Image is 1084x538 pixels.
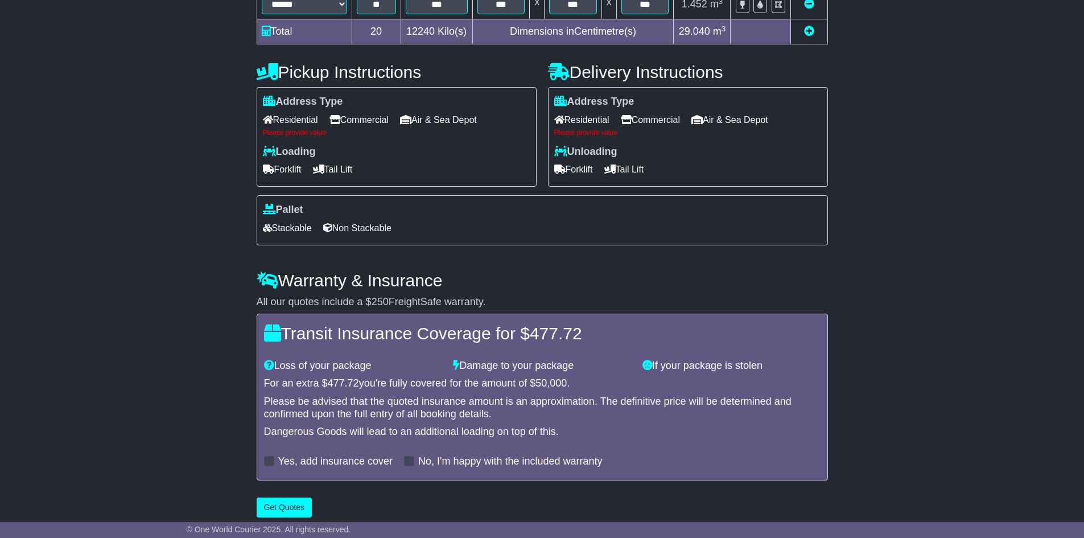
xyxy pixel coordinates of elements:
[418,455,603,468] label: No, I'm happy with the included warranty
[713,26,726,37] span: m
[264,426,821,438] div: Dangerous Goods will lead to an additional loading on top of this.
[554,129,822,137] div: Please provide value
[604,161,644,178] span: Tail Lift
[263,111,318,129] span: Residential
[352,19,401,44] td: 20
[257,498,312,518] button: Get Quotes
[401,19,472,44] td: Kilo(s)
[278,455,393,468] label: Yes, add insurance cover
[406,26,435,37] span: 12240
[372,296,389,307] span: 250
[263,146,316,158] label: Loading
[263,96,343,108] label: Address Type
[187,525,351,534] span: © One World Courier 2025. All rights reserved.
[554,161,593,178] span: Forklift
[548,63,828,81] h4: Delivery Instructions
[691,111,768,129] span: Air & Sea Depot
[722,24,726,33] sup: 3
[263,129,530,137] div: Please provide value
[264,377,821,390] div: For an extra $ you're fully covered for the amount of $ .
[257,63,537,81] h4: Pickup Instructions
[329,111,389,129] span: Commercial
[263,219,312,237] span: Stackable
[679,26,710,37] span: 29.040
[257,19,352,44] td: Total
[472,19,674,44] td: Dimensions in Centimetre(s)
[621,111,680,129] span: Commercial
[447,360,637,372] div: Damage to your package
[257,296,828,309] div: All our quotes include a $ FreightSafe warranty.
[554,146,617,158] label: Unloading
[554,111,609,129] span: Residential
[313,161,353,178] span: Tail Lift
[328,377,359,389] span: 477.72
[263,161,302,178] span: Forklift
[535,377,567,389] span: 50,000
[323,219,391,237] span: Non Stackable
[804,26,814,37] a: Add new item
[400,111,477,129] span: Air & Sea Depot
[637,360,826,372] div: If your package is stolen
[263,204,303,216] label: Pallet
[258,360,448,372] div: Loss of your package
[530,324,582,343] span: 477.72
[257,271,828,290] h4: Warranty & Insurance
[554,96,634,108] label: Address Type
[264,396,821,420] div: Please be advised that the quoted insurance amount is an approximation. The definitive price will...
[264,324,821,343] h4: Transit Insurance Coverage for $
